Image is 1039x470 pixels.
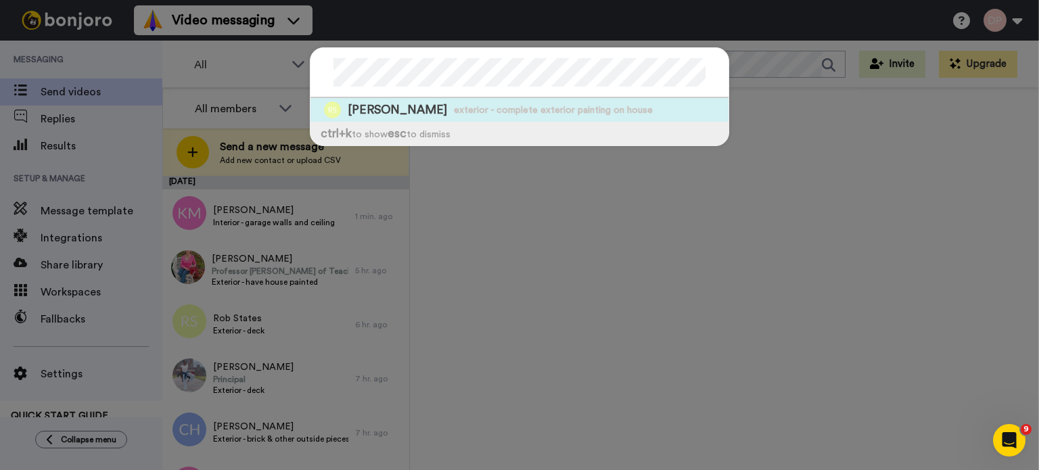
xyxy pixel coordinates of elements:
[1021,424,1032,435] span: 9
[388,128,407,139] span: esc
[993,424,1025,456] iframe: Intercom live chat
[321,128,352,139] span: ctrl +k
[454,103,653,117] span: exterior - complete exterior painting on house
[348,101,447,118] span: [PERSON_NAME]
[324,101,341,118] img: Image of Ralph Sutherland
[310,122,729,145] div: to show to dismiss
[310,98,729,122] a: Image of Ralph Sutherland[PERSON_NAME]exterior - complete exterior painting on house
